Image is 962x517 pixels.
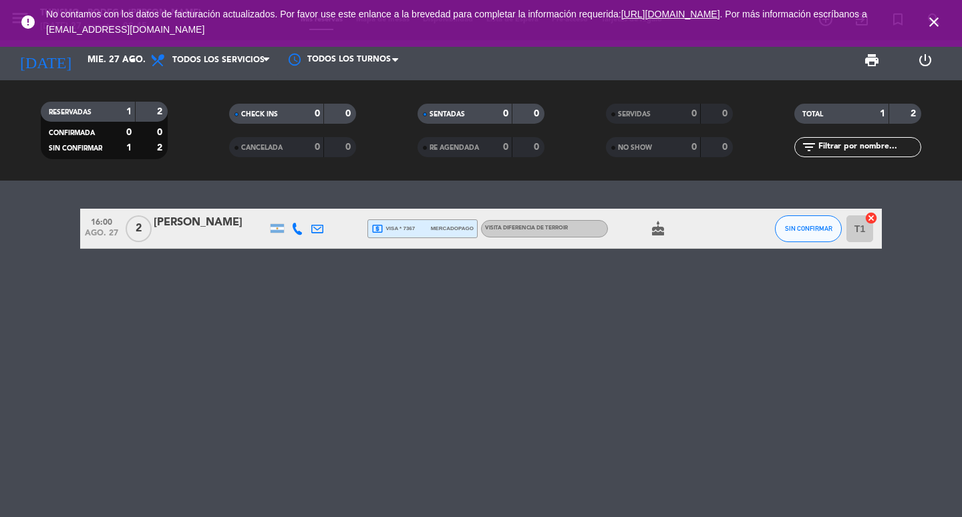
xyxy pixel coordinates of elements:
div: LOG OUT [899,40,952,80]
strong: 0 [722,109,730,118]
strong: 0 [534,142,542,152]
i: close [926,14,942,30]
strong: 0 [126,128,132,137]
strong: 0 [503,109,508,118]
strong: 1 [880,109,885,118]
a: [URL][DOMAIN_NAME] [621,9,720,19]
span: TOTAL [802,111,823,118]
i: filter_list [801,139,817,155]
strong: 0 [345,142,353,152]
i: arrow_drop_down [124,52,140,68]
strong: 2 [157,107,165,116]
span: SENTADAS [430,111,465,118]
strong: 0 [722,142,730,152]
span: CHECK INS [241,111,278,118]
button: SIN CONFIRMAR [775,215,842,242]
i: cake [650,221,666,237]
strong: 0 [691,109,697,118]
strong: 0 [157,128,165,137]
span: CANCELADA [241,144,283,151]
input: Filtrar por nombre... [817,140,921,154]
span: SIN CONFIRMAR [49,145,102,152]
i: error [20,14,36,30]
i: local_atm [371,223,383,235]
span: print [864,52,880,68]
i: [DATE] [10,45,81,75]
i: cancel [864,211,878,225]
span: visa * 7367 [371,223,415,235]
span: mercadopago [431,224,474,233]
a: . Por más información escríbanos a [EMAIL_ADDRESS][DOMAIN_NAME] [46,9,867,35]
strong: 0 [315,142,320,152]
span: RE AGENDADA [430,144,479,151]
span: NO SHOW [618,144,652,151]
span: CONFIRMADA [49,130,95,136]
strong: 0 [345,109,353,118]
span: 2 [126,215,152,242]
span: SERVIDAS [618,111,651,118]
strong: 0 [315,109,320,118]
span: Todos los servicios [172,56,265,65]
strong: 0 [691,142,697,152]
span: VISITA DIFERENCIA DE TERROIR [485,225,568,231]
strong: 0 [503,142,508,152]
div: [PERSON_NAME] [154,214,267,231]
i: power_settings_new [917,52,933,68]
strong: 1 [126,107,132,116]
span: ago. 27 [85,229,118,244]
span: No contamos con los datos de facturación actualizados. Por favor use este enlance a la brevedad p... [46,9,867,35]
span: RESERVADAS [49,109,92,116]
strong: 1 [126,143,132,152]
strong: 2 [157,143,165,152]
strong: 0 [534,109,542,118]
strong: 2 [911,109,919,118]
span: 16:00 [85,213,118,229]
span: SIN CONFIRMAR [785,225,832,232]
